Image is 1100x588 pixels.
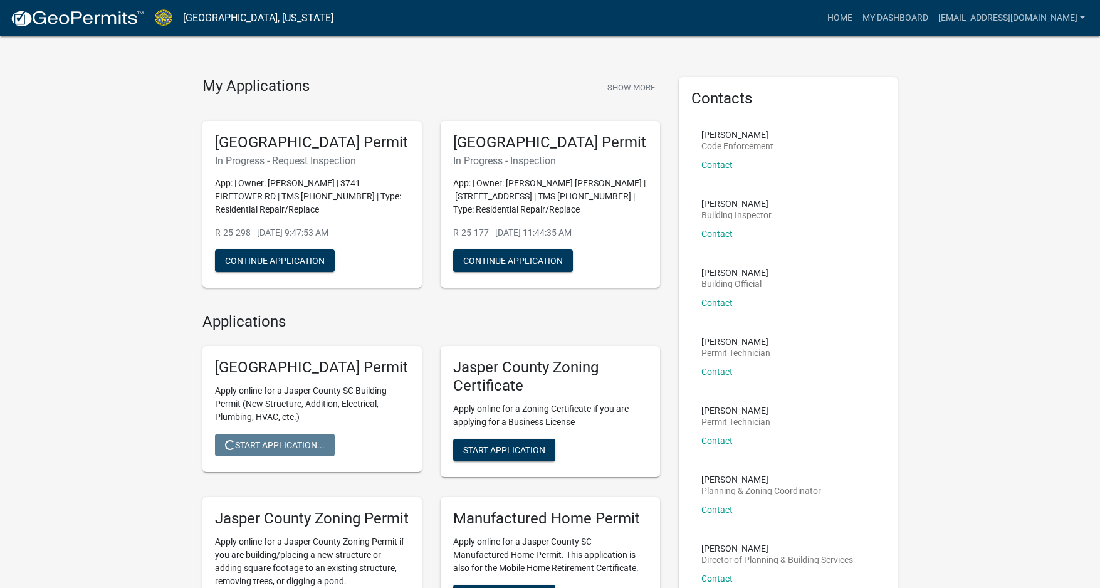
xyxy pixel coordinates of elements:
button: Start Application... [215,434,335,456]
a: Home [822,6,857,30]
h4: My Applications [202,77,310,96]
h4: Applications [202,313,660,331]
h5: [GEOGRAPHIC_DATA] Permit [453,134,647,152]
h5: [GEOGRAPHIC_DATA] Permit [215,134,409,152]
h5: Jasper County Zoning Certificate [453,359,647,395]
button: Show More [602,77,660,98]
a: Contact [701,436,733,446]
h5: Contacts [691,90,886,108]
p: Apply online for a Zoning Certificate if you are applying for a Business License [453,402,647,429]
h5: [GEOGRAPHIC_DATA] Permit [215,359,409,377]
a: My Dashboard [857,6,933,30]
a: [GEOGRAPHIC_DATA], [US_STATE] [183,8,333,29]
img: Jasper County, South Carolina [154,9,173,26]
p: [PERSON_NAME] [701,130,773,139]
h5: Manufactured Home Permit [453,510,647,528]
button: Start Application [453,439,555,461]
p: Building Official [701,280,768,288]
p: Permit Technician [701,417,770,426]
a: Contact [701,160,733,170]
p: [PERSON_NAME] [701,199,772,208]
p: Building Inspector [701,211,772,219]
p: Permit Technician [701,349,770,357]
a: Contact [701,229,733,239]
a: Contact [701,505,733,515]
p: App: | Owner: [PERSON_NAME] | 3741 FIRETOWER RD | TMS [PHONE_NUMBER] | Type: Residential Repair/R... [215,177,409,216]
p: [PERSON_NAME] [701,475,821,484]
h6: In Progress - Request Inspection [215,155,409,167]
p: [PERSON_NAME] [701,268,768,277]
span: Start Application [463,444,545,454]
p: Director of Planning & Building Services [701,555,853,564]
a: Contact [701,367,733,377]
p: [PERSON_NAME] [701,544,853,553]
p: [PERSON_NAME] [701,406,770,415]
p: Apply online for a Jasper County Zoning Permit if you are building/placing a new structure or add... [215,535,409,588]
button: Continue Application [453,249,573,272]
p: R-25-177 - [DATE] 11:44:35 AM [453,226,647,239]
p: App: | Owner: [PERSON_NAME] [PERSON_NAME] | [STREET_ADDRESS] | TMS [PHONE_NUMBER] | Type: Residen... [453,177,647,216]
p: Apply online for a Jasper County SC Manufactured Home Permit. This application is also for the Mo... [453,535,647,575]
a: [EMAIL_ADDRESS][DOMAIN_NAME] [933,6,1090,30]
p: [PERSON_NAME] [701,337,770,346]
span: Start Application... [225,440,325,450]
h5: Jasper County Zoning Permit [215,510,409,528]
a: Contact [701,574,733,584]
a: Contact [701,298,733,308]
button: Continue Application [215,249,335,272]
p: Apply online for a Jasper County SC Building Permit (New Structure, Addition, Electrical, Plumbin... [215,384,409,424]
p: Planning & Zoning Coordinator [701,486,821,495]
h6: In Progress - Inspection [453,155,647,167]
p: Code Enforcement [701,142,773,150]
p: R-25-298 - [DATE] 9:47:53 AM [215,226,409,239]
